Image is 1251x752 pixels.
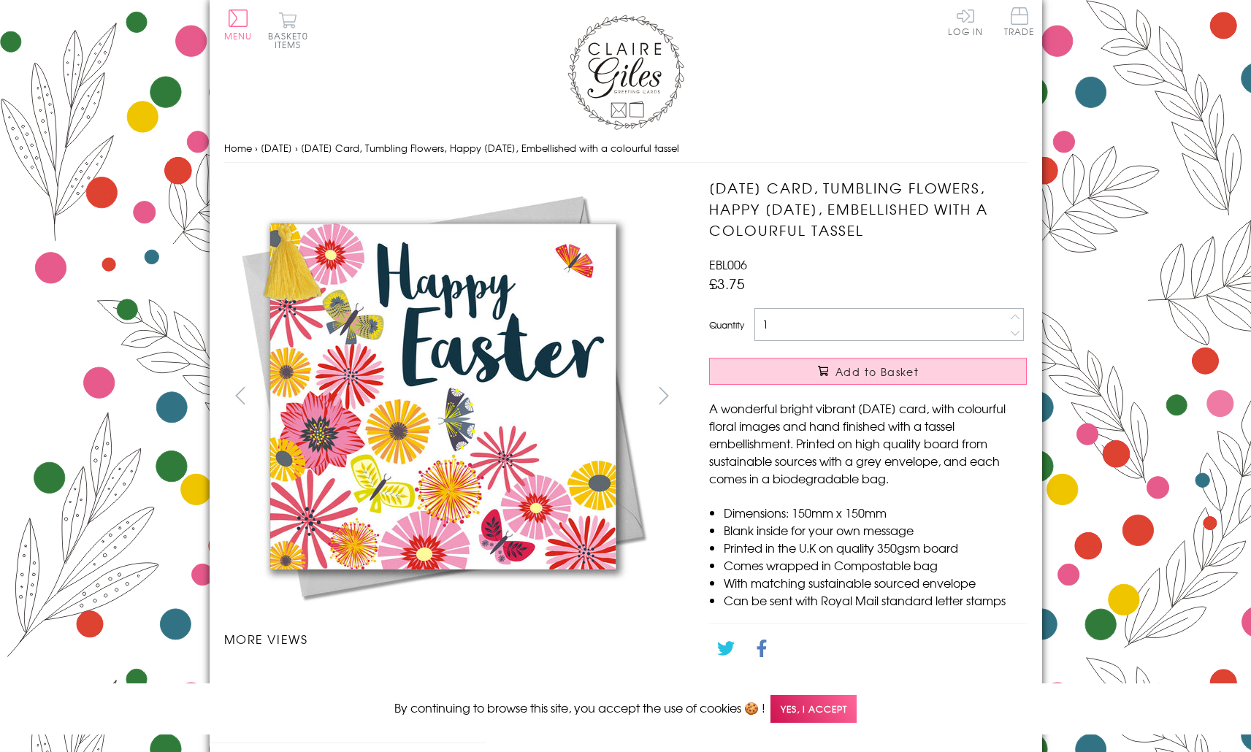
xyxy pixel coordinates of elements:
[509,680,510,680] img: Easter Card, Tumbling Flowers, Happy Easter, Embellished with a colourful tassel
[724,556,1027,574] li: Comes wrapped in Compostable bag
[261,141,292,155] a: [DATE]
[709,256,747,273] span: EBL006
[394,680,395,680] img: Easter Card, Tumbling Flowers, Happy Easter, Embellished with a colourful tassel
[255,141,258,155] span: ›
[224,29,253,42] span: Menu
[709,318,744,331] label: Quantity
[275,29,308,51] span: 0 items
[223,177,662,615] img: Easter Card, Tumbling Flowers, Happy Easter, Embellished with a colourful tassel
[268,12,308,49] button: Basket0 items
[224,9,253,40] button: Menu
[722,679,863,697] a: Go back to the collection
[724,521,1027,539] li: Blank inside for your own message
[452,662,566,694] li: Carousel Page 3
[295,141,298,155] span: ›
[224,662,338,694] li: Carousel Page 1 (Current Slide)
[948,7,983,36] a: Log In
[724,591,1027,609] li: Can be sent with Royal Mail standard letter stamps
[709,177,1027,240] h1: [DATE] Card, Tumbling Flowers, Happy [DATE], Embellished with a colourful tassel
[566,662,680,694] li: Carousel Page 4
[280,680,281,680] img: Easter Card, Tumbling Flowers, Happy Easter, Embellished with a colourful tassel
[709,399,1027,487] p: A wonderful bright vibrant [DATE] card, with colourful floral images and hand finished with a tas...
[770,695,857,724] span: Yes, I accept
[338,662,452,694] li: Carousel Page 2
[224,134,1028,164] nav: breadcrumbs
[724,539,1027,556] li: Printed in the U.K on quality 350gsm board
[724,574,1027,591] li: With matching sustainable sourced envelope
[301,141,679,155] span: [DATE] Card, Tumbling Flowers, Happy [DATE], Embellished with a colourful tassel
[224,630,681,648] h3: More views
[647,379,680,412] button: next
[623,680,624,680] img: Easter Card, Tumbling Flowers, Happy Easter, Embellished with a colourful tassel
[680,177,1118,615] img: Easter Card, Tumbling Flowers, Happy Easter, Embellished with a colourful tassel
[224,379,257,412] button: prev
[1004,7,1035,36] span: Trade
[724,504,1027,521] li: Dimensions: 150mm x 150mm
[567,15,684,130] img: Claire Giles Greetings Cards
[709,358,1027,385] button: Add to Basket
[835,364,919,379] span: Add to Basket
[1004,7,1035,39] a: Trade
[224,662,681,694] ul: Carousel Pagination
[224,141,252,155] a: Home
[709,273,745,293] span: £3.75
